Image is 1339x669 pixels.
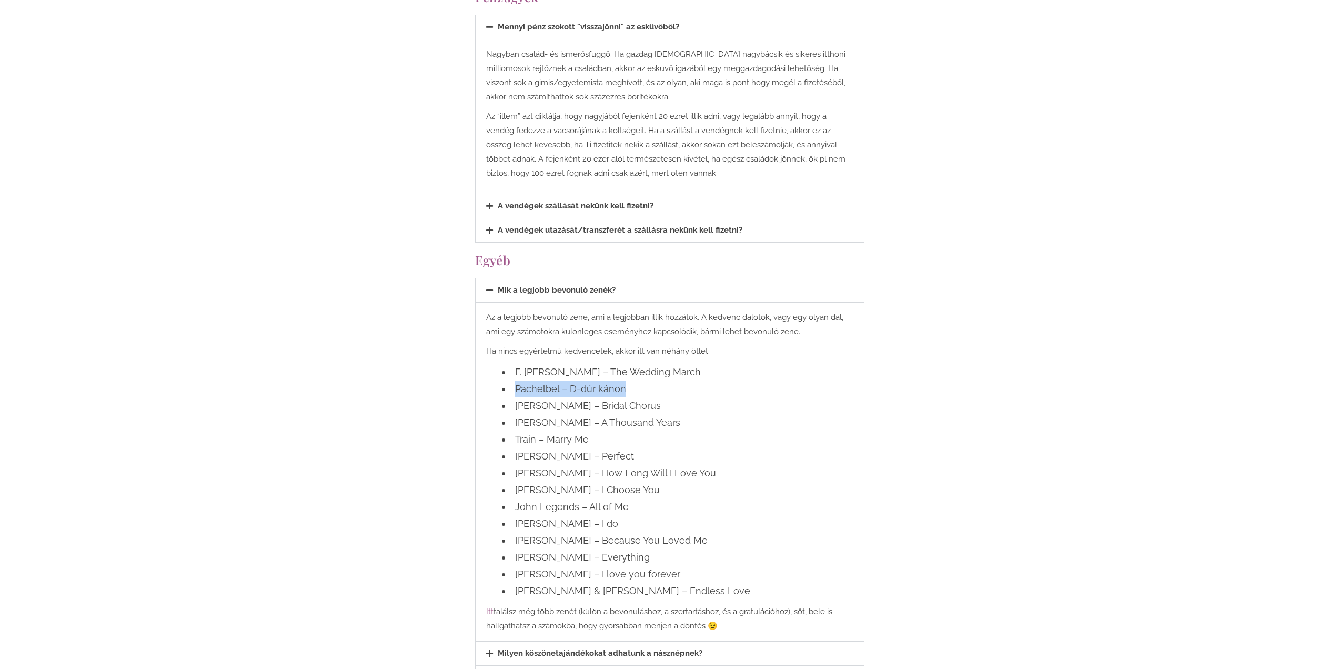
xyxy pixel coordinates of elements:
[476,642,864,665] div: Milyen köszönetajándékokat adhatunk a násznépnek?​
[502,532,853,549] li: [PERSON_NAME] – Because You Loved Me
[476,218,864,242] div: A vendégek utazását/transzferét a szállásra nekünk kell fizetni?
[476,302,864,641] div: Mik a legjobb bevonuló zenék?​
[502,583,853,600] li: [PERSON_NAME] & [PERSON_NAME] – Endless Love
[502,448,853,465] li: [PERSON_NAME] – Perfect
[502,566,853,583] li: [PERSON_NAME] – I love you forever
[476,39,864,194] div: Mennyi pénz szokott "visszajönni" az esküvőből?
[486,109,853,181] p: Az “illem” azt diktálja, hogy nagyjából fejenként 20 ezret illik adni, vagy legalább annyit, hogy...
[502,482,853,498] li: [PERSON_NAME] – I Choose You
[502,381,853,397] li: Pachelbel – D-dúr kánon
[498,648,702,658] a: Milyen köszönetajándékokat adhatunk a násznépnek?​
[498,285,616,295] a: Mik a legjobb bevonuló zenék?​
[498,22,679,32] a: Mennyi pénz szokott "visszajönni" az esküvőből?
[502,465,853,482] li: [PERSON_NAME] – How Long Will I Love You
[502,364,853,381] li: F. [PERSON_NAME] – The Wedding March
[476,15,864,39] div: Mennyi pénz szokott "visszajönni" az esküvőből?
[502,397,853,414] li: [PERSON_NAME] – Bridal Chorus
[475,253,864,267] h2: Egyéb
[486,607,494,616] a: Itt
[486,311,853,339] p: Az a legjobb bevonuló zene, ami a legjobban illik hozzátok. A kedvenc dalotok, vagy egy olyan dal...
[502,414,853,431] li: [PERSON_NAME] – A Thousand Years
[486,605,853,633] div: találsz még több zenét (külön a bevonuláshoz, a szertartáshoz, és a gratulációhoz), sőt, bele is ...
[486,344,853,358] p: Ha nincs egyértelmű kedvencetek, akkor itt van néhány ötlet:
[502,515,853,532] li: [PERSON_NAME] – I do
[502,498,853,515] li: John Legends – All of Me
[502,549,853,566] li: [PERSON_NAME] – Everything
[476,278,864,302] div: Mik a legjobb bevonuló zenék?​
[502,431,853,448] li: Train – Marry Me
[498,225,742,235] a: A vendégek utazását/transzferét a szállásra nekünk kell fizetni?
[476,194,864,218] div: A vendégek szállását nekünk kell fizetni?
[486,47,853,104] p: Nagyban család- és ismerősfüggő. Ha gazdag [DEMOGRAPHIC_DATA] nagybácsik és sikeres itthoni milli...
[498,201,653,211] a: A vendégek szállását nekünk kell fizetni?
